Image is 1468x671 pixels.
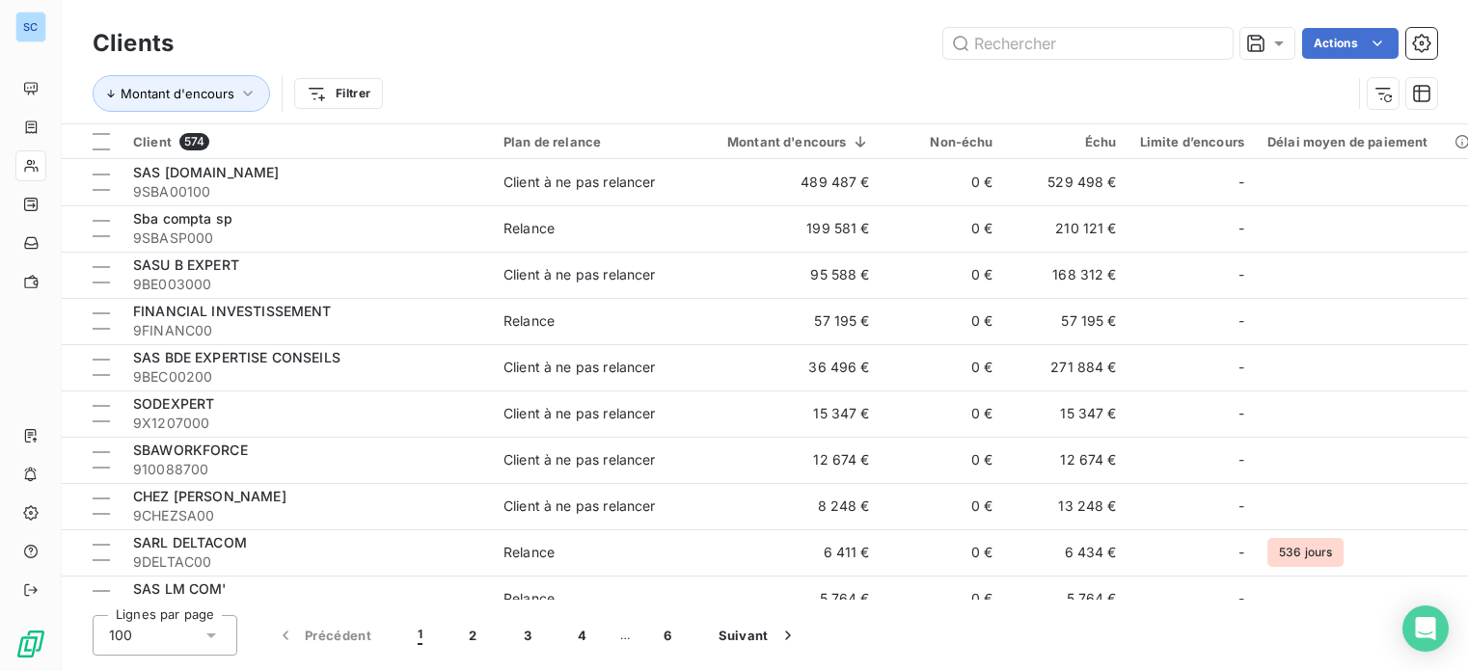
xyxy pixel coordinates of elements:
td: 0 € [882,483,1005,529]
h3: Clients [93,26,174,61]
span: 9SBA00100 [133,182,480,201]
button: 6 [640,615,694,656]
div: Client à ne pas relancer [503,265,656,284]
span: - [1238,358,1244,377]
div: Plan de relance [503,134,681,149]
span: Montant d'encours [121,86,234,101]
td: 0 € [882,529,1005,576]
td: 0 € [882,205,1005,252]
span: SAS [DOMAIN_NAME] [133,164,280,180]
div: Relance [503,543,555,562]
td: 6 434 € [1005,529,1128,576]
td: 12 674 € [1005,437,1128,483]
span: - [1238,219,1244,238]
td: 271 884 € [1005,344,1128,390]
td: 0 € [882,390,1005,437]
button: Filtrer [294,78,383,109]
span: FINANCIAL INVESTISSEMENT [133,303,332,319]
img: Logo LeanPay [15,629,46,659]
td: 8 248 € [693,483,882,529]
span: - [1238,589,1244,608]
td: 199 581 € [693,205,882,252]
div: Échu [1017,134,1117,149]
td: 15 347 € [1005,390,1128,437]
span: 100 [109,626,132,645]
td: 57 195 € [693,298,882,344]
span: 9BEC00200 [133,367,480,387]
td: 529 498 € [1005,159,1128,205]
span: 9SBASP000 [133,228,480,248]
span: 1 [418,626,422,645]
span: Sba compta sp [133,210,232,227]
div: Relance [503,219,555,238]
div: Client à ne pas relancer [503,497,656,516]
td: 13 248 € [1005,483,1128,529]
span: SARL DELTACOM [133,534,247,550]
td: 36 496 € [693,344,882,390]
td: 168 312 € [1005,252,1128,298]
span: … [610,620,640,651]
span: 536 jours [1267,538,1344,567]
div: Non-échu [893,134,993,149]
td: 5 764 € [1005,576,1128,622]
span: - [1238,173,1244,192]
span: CHEZ [PERSON_NAME] [133,488,286,504]
span: Client [133,134,172,149]
button: 3 [501,615,555,656]
span: SBAWORKFORCE [133,442,248,458]
span: SASU B EXPERT [133,256,239,273]
td: 0 € [882,344,1005,390]
span: - [1238,497,1244,516]
input: Rechercher [943,28,1233,59]
span: 9X1207000 [133,414,480,433]
span: 910088700 [133,460,480,479]
div: SC [15,12,46,42]
span: - [1238,404,1244,423]
span: 9LMC00200 [133,599,480,618]
span: - [1238,265,1244,284]
td: 57 195 € [1005,298,1128,344]
span: 9BE003000 [133,275,480,294]
td: 12 674 € [693,437,882,483]
span: SODEXPERT [133,395,214,412]
td: 6 411 € [693,529,882,576]
span: SAS LM COM' [133,580,227,597]
span: SAS BDE EXPERTISE CONSEILS [133,349,340,365]
td: 0 € [882,437,1005,483]
div: Client à ne pas relancer [503,404,656,423]
td: 0 € [882,159,1005,205]
button: Précédent [253,615,394,656]
span: 9CHEZSA00 [133,506,480,525]
span: 9FINANC00 [133,321,480,340]
button: Montant d'encours [93,75,270,112]
button: 4 [555,615,610,656]
div: Limite d’encours [1140,134,1244,149]
div: Relance [503,311,555,331]
button: Suivant [695,615,821,656]
td: 95 588 € [693,252,882,298]
td: 0 € [882,298,1005,344]
td: 5 764 € [693,576,882,622]
button: 2 [446,615,500,656]
button: 1 [394,615,446,656]
div: Client à ne pas relancer [503,358,656,377]
span: 574 [179,133,209,150]
span: 9DELTAC00 [133,552,480,572]
span: - [1238,450,1244,470]
button: Actions [1302,28,1399,59]
span: - [1238,311,1244,331]
div: Open Intercom Messenger [1402,605,1449,652]
td: 489 487 € [693,159,882,205]
div: Montant d'encours [704,134,870,149]
div: Client à ne pas relancer [503,173,656,192]
td: 210 121 € [1005,205,1128,252]
td: 0 € [882,576,1005,622]
td: 0 € [882,252,1005,298]
span: - [1238,543,1244,562]
div: Relance [503,589,555,608]
div: Client à ne pas relancer [503,450,656,470]
td: 15 347 € [693,390,882,437]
